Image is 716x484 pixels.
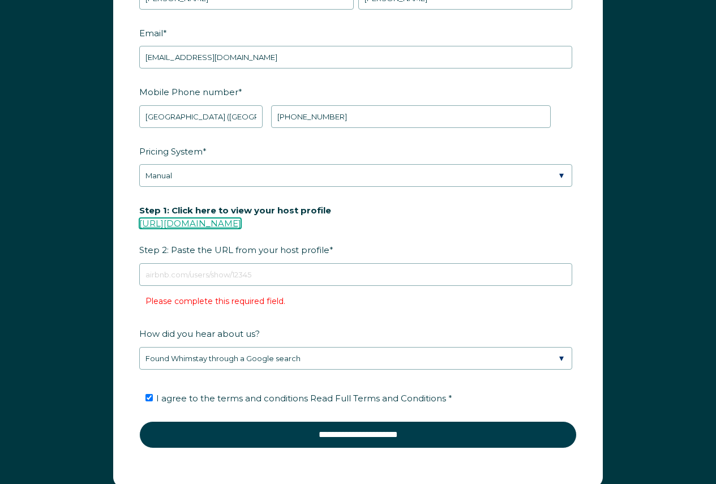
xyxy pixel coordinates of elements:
[139,218,241,229] a: [URL][DOMAIN_NAME]
[145,296,285,306] label: Please complete this required field.
[145,394,153,401] input: I agree to the terms and conditions Read Full Terms and Conditions *
[139,263,572,286] input: airbnb.com/users/show/12345
[308,393,448,404] a: Read Full Terms and Conditions
[139,143,203,160] span: Pricing System
[139,202,331,259] span: Step 2: Paste the URL from your host profile
[139,325,260,342] span: How did you hear about us?
[139,202,331,219] span: Step 1: Click here to view your host profile
[139,24,163,42] span: Email
[310,393,446,404] span: Read Full Terms and Conditions
[156,393,452,404] span: I agree to the terms and conditions
[139,83,238,101] span: Mobile Phone number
